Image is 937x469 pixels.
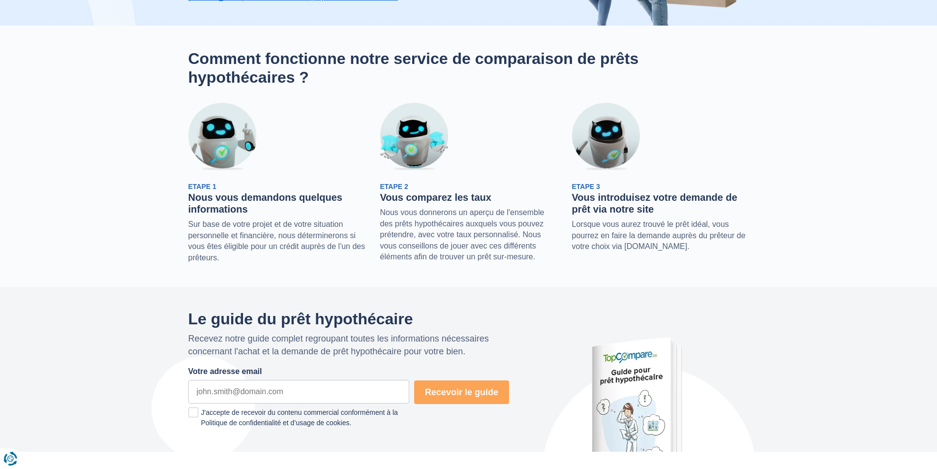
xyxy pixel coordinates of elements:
[188,219,365,263] p: Sur base de votre projet et de votre situation personnelle et financière, nous déterminerons si v...
[188,380,409,404] input: john.smith@domain.com
[572,103,640,171] img: Etape 3
[188,311,510,328] h2: Le guide du prêt hypothécaire
[188,407,409,428] label: J'accepte de recevoir du contenu commercial conformément à la Politique de confidentialité et d’u...
[582,331,691,452] img: Le guide du prêt hypothécaire
[188,366,262,377] label: Votre adresse email
[188,191,365,215] h3: Nous vous demandons quelques informations
[380,191,557,203] h3: Vous comparez les taux
[572,191,749,215] h3: Vous introduisez votre demande de prêt via notre site
[572,183,600,190] span: Etape 3
[188,49,749,87] h2: Comment fonctionne notre service de comparaison de prêts hypothécaires ?
[188,103,256,171] img: Etape 1
[188,333,510,358] p: Recevez notre guide complet regroupant toutes les informations nécessaires concernant l'achat et ...
[380,183,408,190] span: Etape 2
[572,219,749,252] p: Lorsque vous aurez trouvé le prêt idéal, vous pourrez en faire la demande auprès du prêteur de vo...
[414,380,509,404] button: Recevoir le guide
[380,207,557,262] p: Nous vous donnerons un aperçu de l'ensemble des prêts hypothécaires auxquels vous pouvez prétendr...
[188,183,216,190] span: Etape 1
[380,103,448,171] img: Etape 2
